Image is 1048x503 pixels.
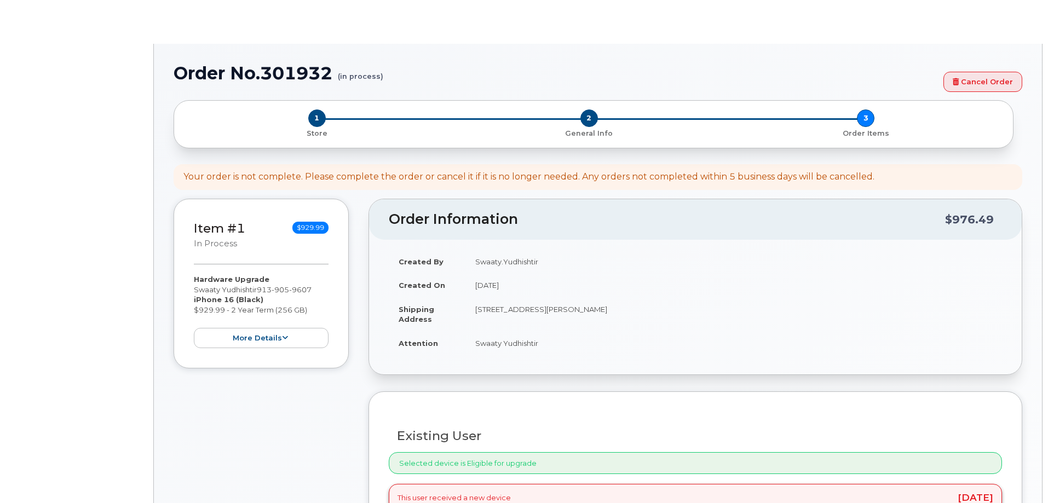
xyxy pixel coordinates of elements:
div: Your order is not complete. Please complete the order or cancel it if it is no longer needed. Any... [183,171,874,183]
span: $929.99 [292,222,329,234]
a: 2 General Info [451,127,727,138]
small: (in process) [338,63,383,80]
a: Item #1 [194,221,245,236]
strong: Created By [399,257,444,266]
td: Swaaty.Yudhishtir [465,250,1002,274]
strong: Attention [399,339,438,348]
span: 2 [580,109,598,127]
span: 905 [272,285,289,294]
p: Store [187,129,446,138]
span: 9607 [289,285,312,294]
h3: Existing User [397,429,994,443]
strong: Hardware Upgrade [194,275,269,284]
strong: iPhone 16 (Black) [194,295,263,304]
p: General Info [455,129,723,138]
td: Swaaty Yudhishtir [465,331,1002,355]
h2: Order Information [389,212,945,227]
button: more details [194,328,329,348]
h1: Order No.301932 [174,63,938,83]
div: Selected device is Eligible for upgrade [389,452,1002,475]
strong: Shipping Address [399,305,434,324]
span: [DATE] [958,493,993,502]
td: [DATE] [465,273,1002,297]
div: Swaaty Yudhishtir $929.99 - 2 Year Term (256 GB) [194,274,329,348]
small: in process [194,239,237,248]
a: 1 Store [183,127,451,138]
a: Cancel Order [943,72,1022,92]
strong: Created On [399,281,445,290]
span: 913 [257,285,312,294]
div: $976.49 [945,209,994,230]
td: [STREET_ADDRESS][PERSON_NAME] [465,297,1002,331]
span: 1 [308,109,326,127]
